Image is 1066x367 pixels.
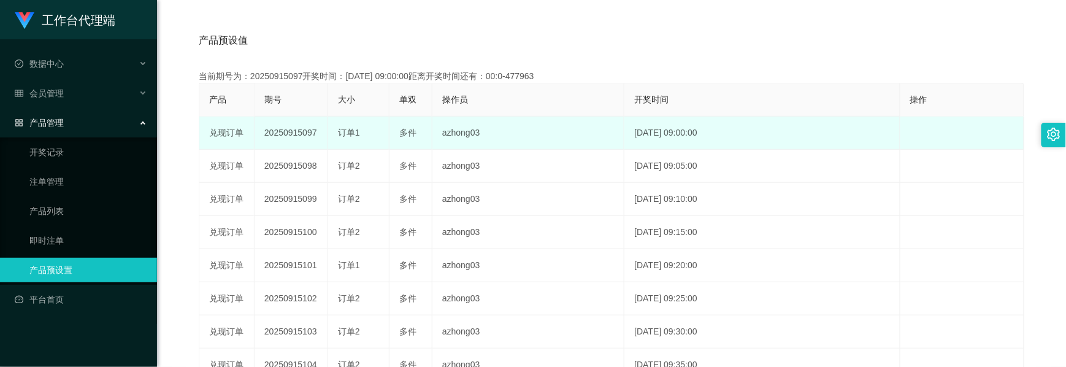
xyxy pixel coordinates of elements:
td: azhong03 [432,282,624,315]
span: 多件 [399,326,416,336]
td: 20250915102 [255,282,328,315]
td: azhong03 [432,216,624,249]
span: 产品预设值 [199,33,248,48]
td: [DATE] 09:30:00 [624,315,900,349]
i: 图标: setting [1047,128,1060,141]
td: [DATE] 09:00:00 [624,117,900,150]
td: 20250915099 [255,183,328,216]
a: 开奖记录 [29,140,147,164]
td: azhong03 [432,249,624,282]
td: 20250915101 [255,249,328,282]
span: 期号 [264,95,282,104]
span: 多件 [399,293,416,303]
td: azhong03 [432,315,624,349]
span: 多件 [399,260,416,270]
td: [DATE] 09:05:00 [624,150,900,183]
a: 注单管理 [29,169,147,194]
td: 兑现订单 [199,183,255,216]
img: logo.9652507e.png [15,12,34,29]
a: 即时注单 [29,228,147,253]
span: 会员管理 [15,88,64,98]
span: 多件 [399,194,416,204]
td: azhong03 [432,117,624,150]
td: azhong03 [432,183,624,216]
td: 20250915103 [255,315,328,349]
td: 20250915097 [255,117,328,150]
td: [DATE] 09:20:00 [624,249,900,282]
span: 产品 [209,95,226,104]
span: 数据中心 [15,59,64,69]
span: 订单1 [338,260,360,270]
a: 产品预设置 [29,258,147,282]
span: 订单2 [338,293,360,303]
span: 订单1 [338,128,360,137]
span: 订单2 [338,194,360,204]
a: 工作台代理端 [15,15,115,25]
span: 多件 [399,128,416,137]
span: 操作员 [442,95,468,104]
td: 兑现订单 [199,249,255,282]
a: 图标: dashboard平台首页 [15,287,147,312]
td: [DATE] 09:10:00 [624,183,900,216]
td: azhong03 [432,150,624,183]
span: 多件 [399,161,416,171]
td: 20250915098 [255,150,328,183]
div: 当前期号为：20250915097开奖时间：[DATE] 09:00:00距离开奖时间还有：00:0-477963 [199,70,1024,83]
td: [DATE] 09:25:00 [624,282,900,315]
td: 兑现订单 [199,117,255,150]
span: 开奖时间 [634,95,669,104]
td: 兑现订单 [199,315,255,349]
td: 兑现订单 [199,150,255,183]
span: 多件 [399,227,416,237]
span: 操作 [910,95,927,104]
a: 产品列表 [29,199,147,223]
span: 产品管理 [15,118,64,128]
td: 兑现订单 [199,282,255,315]
span: 订单2 [338,227,360,237]
span: 大小 [338,95,355,104]
span: 订单2 [338,161,360,171]
span: 单双 [399,95,416,104]
td: 兑现订单 [199,216,255,249]
td: [DATE] 09:15:00 [624,216,900,249]
i: 图标: appstore-o [15,118,23,127]
h1: 工作台代理端 [42,1,115,40]
span: 订单2 [338,326,360,336]
td: 20250915100 [255,216,328,249]
i: 图标: table [15,89,23,98]
i: 图标: check-circle-o [15,60,23,68]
